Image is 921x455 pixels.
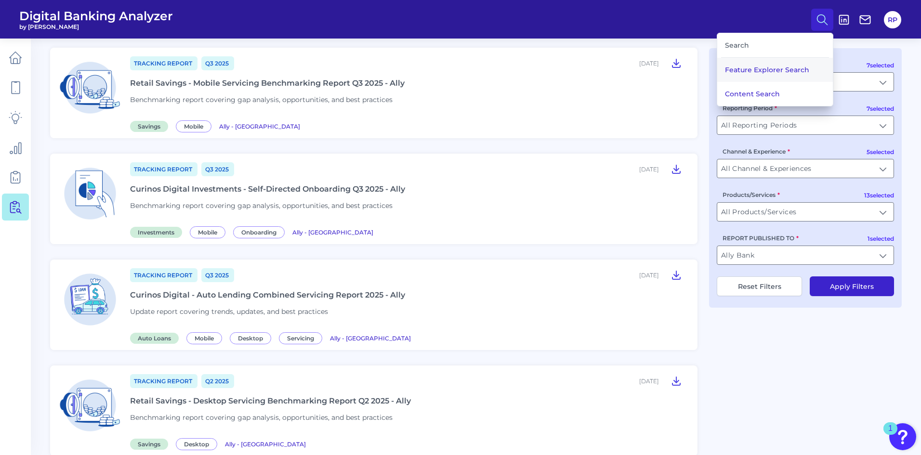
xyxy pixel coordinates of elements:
[230,333,275,342] a: Desktop
[330,333,411,342] a: Ally - [GEOGRAPHIC_DATA]
[19,23,173,30] span: by [PERSON_NAME]
[667,267,686,283] button: Curinos Digital - Auto Lending Combined Servicing Report 2025 - Ally
[639,166,659,173] div: [DATE]
[130,95,393,104] span: Benchmarking report covering gap analysis, opportunities, and best practices
[130,227,186,236] a: Investments
[130,121,168,132] span: Savings
[667,55,686,71] button: Retail Savings - Mobile Servicing Benchmarking Report Q3 2025 - Ally
[186,332,222,344] span: Mobile
[225,441,306,448] span: Ally - [GEOGRAPHIC_DATA]
[667,161,686,177] button: Curinos Digital Investments - Self-Directed Onboarding Q3 2025 - Ally
[639,60,659,67] div: [DATE]
[723,104,777,112] label: Reporting Period
[130,396,411,405] div: Retail Savings - Desktop Servicing Benchmarking Report Q2 2025 - Ally
[279,332,322,344] span: Servicing
[130,307,328,316] span: Update report covering trends, updates, and best practices
[330,335,411,342] span: Ally - [GEOGRAPHIC_DATA]
[667,373,686,389] button: Retail Savings - Desktop Servicing Benchmarking Report Q2 2025 - Ally
[639,377,659,385] div: [DATE]
[130,162,197,176] a: Tracking Report
[889,423,916,450] button: Open Resource Center, 1 new notification
[233,226,285,238] span: Onboarding
[130,184,405,194] div: Curinos Digital Investments - Self-Directed Onboarding Q3 2025 - Ally
[176,120,211,132] span: Mobile
[130,333,183,342] a: Auto Loans
[190,227,229,236] a: Mobile
[201,374,234,388] a: Q2 2025
[130,374,197,388] a: Tracking Report
[130,56,197,70] a: Tracking Report
[721,33,829,58] div: Search
[225,439,306,448] a: Ally - [GEOGRAPHIC_DATA]
[130,290,405,299] div: Curinos Digital - Auto Lending Combined Servicing Report 2025 - Ally
[717,82,833,106] button: Content Search
[130,268,197,282] a: Tracking Report
[176,439,221,448] a: Desktop
[130,78,405,88] div: Retail Savings - Mobile Servicing Benchmarking Report Q3 2025 - Ally
[176,121,215,130] a: Mobile
[292,227,373,236] a: Ally - [GEOGRAPHIC_DATA]
[219,121,300,130] a: Ally - [GEOGRAPHIC_DATA]
[723,191,780,198] label: Products/Services
[130,439,172,448] a: Savings
[130,201,393,210] span: Benchmarking report covering gap analysis, opportunities, and best practices
[292,229,373,236] span: Ally - [GEOGRAPHIC_DATA]
[717,58,833,82] button: Feature Explorer Search
[186,333,226,342] a: Mobile
[810,276,894,296] button: Apply Filters
[58,55,122,120] img: Savings
[201,56,234,70] a: Q3 2025
[130,333,179,344] span: Auto Loans
[888,429,893,441] div: 1
[190,226,225,238] span: Mobile
[58,267,122,332] img: Auto Loans
[639,272,659,279] div: [DATE]
[201,268,234,282] a: Q3 2025
[884,11,901,28] button: RP
[130,439,168,450] span: Savings
[279,333,326,342] a: Servicing
[130,227,182,238] span: Investments
[130,121,172,130] a: Savings
[233,227,289,236] a: Onboarding
[723,234,799,242] label: REPORT PUBLISHED TO
[19,9,173,23] span: Digital Banking Analyzer
[230,332,271,344] span: Desktop
[201,162,234,176] a: Q3 2025
[176,438,217,450] span: Desktop
[130,413,393,422] span: Benchmarking report covering gap analysis, opportunities, and best practices
[219,123,300,130] span: Ally - [GEOGRAPHIC_DATA]
[723,148,790,155] label: Channel & Experience
[717,276,802,296] button: Reset Filters
[58,373,122,438] img: Savings
[58,161,122,226] img: Investments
